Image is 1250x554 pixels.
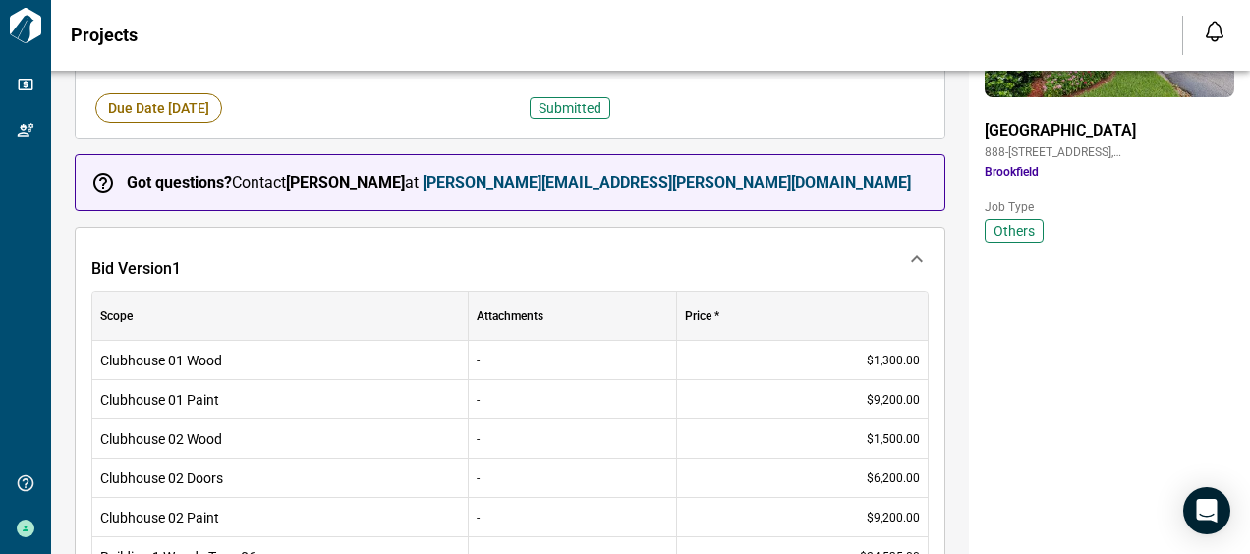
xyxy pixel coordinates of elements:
[76,228,944,291] div: Bid Version1
[685,292,719,341] div: Price *
[985,144,1234,160] span: 888-[STREET_ADDRESS] , [GEOGRAPHIC_DATA] , FL
[100,292,133,341] div: Scope
[100,429,460,449] span: Clubhouse 02 Wood
[867,471,920,486] span: $6,200.00
[477,471,480,485] span: -
[477,393,480,407] span: -
[867,353,920,368] span: $1,300.00
[423,173,911,192] a: [PERSON_NAME][EMAIL_ADDRESS][PERSON_NAME][DOMAIN_NAME]
[477,432,480,446] span: -
[477,511,480,525] span: -
[1183,487,1230,534] div: Open Intercom Messenger
[985,121,1234,140] span: [GEOGRAPHIC_DATA]
[95,93,222,123] span: Due Date [DATE]
[867,510,920,526] span: $9,200.00
[91,259,181,279] span: Bid Version 1
[1199,16,1230,47] button: Open notification feed
[985,164,1234,180] span: Brookfield
[286,173,405,192] strong: [PERSON_NAME]
[530,97,610,119] span: Submitted
[867,392,920,408] span: $9,200.00
[127,173,232,192] strong: Got questions?
[677,292,928,341] div: Price *
[100,351,460,370] span: Clubhouse 01 Wood
[867,431,920,447] span: $1,500.00
[127,173,911,193] span: Contact at
[477,354,480,367] span: -
[100,469,460,488] span: Clubhouse 02 Doors
[477,308,543,324] span: Attachments
[994,221,1035,241] span: Others
[92,292,469,341] div: Scope
[985,199,1234,215] span: Job Type
[100,390,460,410] span: Clubhouse 01 Paint
[71,26,138,45] span: Projects
[100,508,460,527] span: Clubhouse 02 Paint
